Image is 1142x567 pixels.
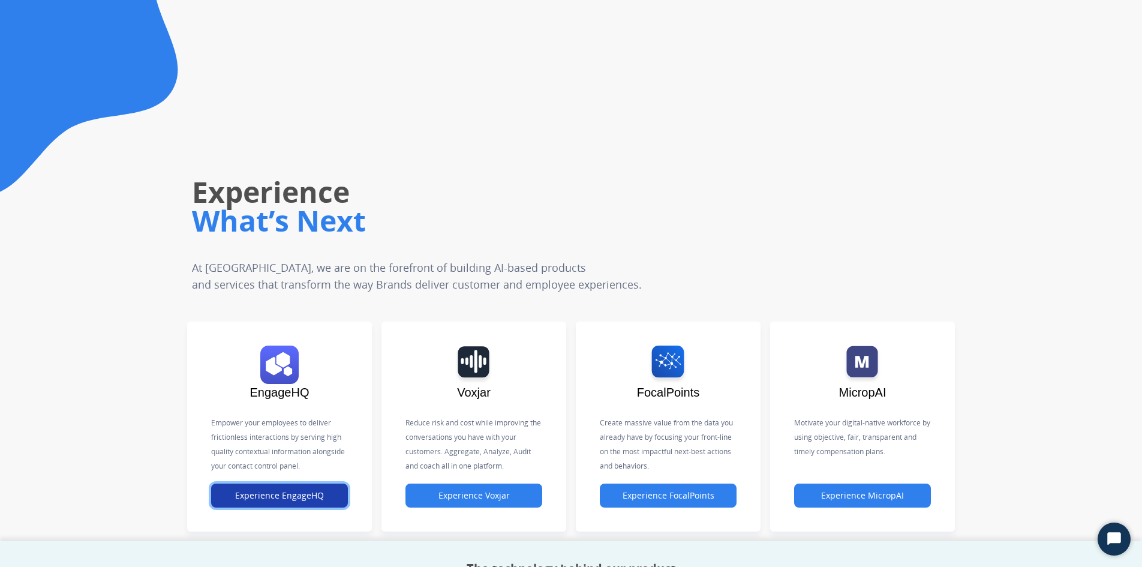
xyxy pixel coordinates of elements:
h1: Experience [192,173,806,211]
h1: What’s Next [192,202,806,240]
button: Experience Voxjar [405,484,542,508]
span: EngageHQ [250,386,309,399]
p: Create massive value from the data you already have by focusing your front-line on the most impac... [600,416,737,473]
a: Experience MicropAI [794,491,931,501]
a: Experience EngageHQ [211,491,348,501]
p: At [GEOGRAPHIC_DATA], we are on the forefront of building AI-based products and services that tra... [192,259,729,293]
a: Experience Voxjar [405,491,542,501]
span: Voxjar [457,386,491,399]
p: Reduce risk and cost while improving the conversations you have with your customers. Aggregate, A... [405,416,542,473]
svg: Open Chat [1106,531,1123,548]
button: Experience FocalPoints [600,484,737,508]
button: Experience EngageHQ [211,484,348,508]
img: logo [217,346,342,384]
span: MicropAI [839,386,886,399]
button: Experience MicropAI [794,484,931,508]
img: logo [606,346,731,384]
p: Motivate your digital-native workforce by using objective, fair, transparent and timely compensat... [794,416,931,459]
p: Empower your employees to deliver frictionless interactions by serving high quality contextual in... [211,416,348,473]
a: Experience FocalPoints [600,491,737,501]
img: logo [411,346,536,384]
button: Start Chat [1098,523,1131,556]
span: FocalPoints [637,386,700,399]
img: logo [800,346,925,384]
